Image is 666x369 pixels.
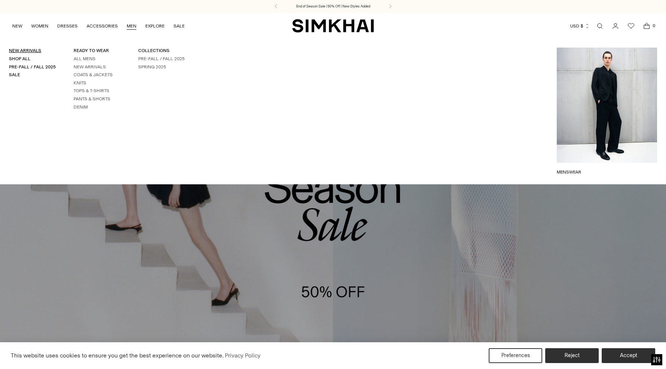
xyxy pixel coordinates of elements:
[592,19,607,33] a: Open search modal
[145,18,165,34] a: EXPLORE
[12,18,22,34] a: NEW
[489,348,542,363] button: Preferences
[57,18,78,34] a: DRESSES
[11,352,224,359] span: This website uses cookies to ensure you get the best experience on our website.
[31,18,48,34] a: WOMEN
[127,18,136,34] a: MEN
[292,19,374,33] a: SIMKHAI
[87,18,118,34] a: ACCESSORIES
[296,4,370,9] a: End of Season Sale | 50% Off | New Styles Added
[224,350,262,361] a: Privacy Policy (opens in a new tab)
[608,19,623,33] a: Go to the account page
[639,19,654,33] a: Open cart modal
[570,18,590,34] button: USD $
[174,18,185,34] a: SALE
[602,348,655,363] button: Accept
[624,19,638,33] a: Wishlist
[545,348,599,363] button: Reject
[650,22,657,29] span: 0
